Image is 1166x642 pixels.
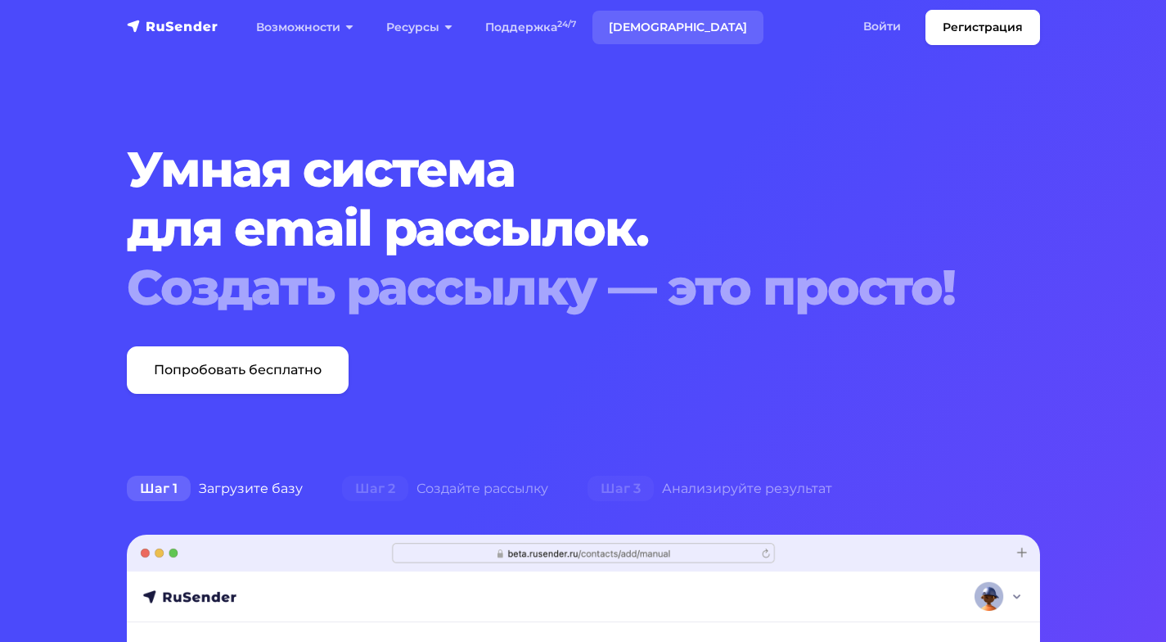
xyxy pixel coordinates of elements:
[925,10,1040,45] a: Регистрация
[127,18,218,34] img: RuSender
[568,472,852,505] div: Анализируйте результат
[127,476,191,502] span: Шаг 1
[557,19,576,29] sup: 24/7
[240,11,370,44] a: Возможности
[127,140,962,317] h1: Умная система для email рассылок.
[127,346,349,394] a: Попробовать бесплатно
[107,472,322,505] div: Загрузите базу
[588,476,654,502] span: Шаг 3
[370,11,469,44] a: Ресурсы
[847,10,917,43] a: Войти
[592,11,763,44] a: [DEMOGRAPHIC_DATA]
[342,476,408,502] span: Шаг 2
[322,472,568,505] div: Создайте рассылку
[469,11,592,44] a: Поддержка24/7
[127,258,962,317] div: Создать рассылку — это просто!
